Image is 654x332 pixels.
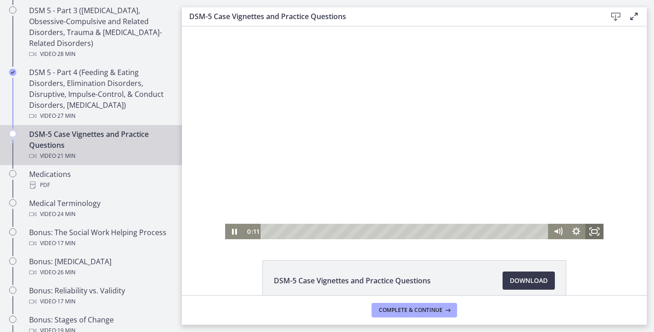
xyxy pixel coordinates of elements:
span: · 27 min [56,111,75,121]
span: Complete & continue [379,307,443,314]
span: Download [510,275,548,286]
button: Mute [367,197,385,213]
div: Video [29,111,171,121]
div: DSM 5 - Part 4 (Feeding & Eating Disorders, Elimination Disorders, Disruptive, Impulse-Control, &... [29,67,171,121]
span: DSM-5 Case Vignettes and Practice Questions [274,275,431,286]
div: Bonus: Reliability vs. Validity [29,285,171,307]
button: Fullscreen [403,197,422,213]
span: · 24 min [56,209,75,220]
a: Download [503,272,555,290]
div: Video [29,238,171,249]
div: DSM 5 - Part 3 ([MEDICAL_DATA], Obsessive-Compulsive and Related Disorders, Trauma & [MEDICAL_DAT... [29,5,171,60]
button: Complete & continue [372,303,457,317]
span: · 26 min [56,267,75,278]
div: Medications [29,169,171,191]
div: DSM-5 Case Vignettes and Practice Questions [29,129,171,161]
div: PDF [29,180,171,191]
button: Show settings menu [385,197,403,213]
span: · 17 min [56,238,75,249]
div: Bonus: [MEDICAL_DATA] [29,256,171,278]
span: · 17 min [56,296,75,307]
h3: DSM-5 Case Vignettes and Practice Questions [189,11,592,22]
span: · 28 min [56,49,75,60]
div: Medical Terminology [29,198,171,220]
div: Bonus: The Social Work Helping Process [29,227,171,249]
div: Video [29,49,171,60]
div: Video [29,209,171,220]
div: Video [29,151,171,161]
iframe: Video Lesson [182,26,647,239]
span: · 21 min [56,151,75,161]
i: Completed [9,69,16,76]
div: Video [29,267,171,278]
div: Video [29,296,171,307]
